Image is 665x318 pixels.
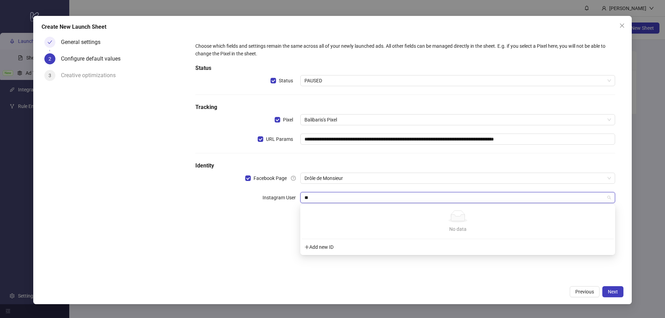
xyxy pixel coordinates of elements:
[195,162,615,170] h5: Identity
[48,56,51,62] span: 2
[608,289,618,294] span: Next
[195,103,615,111] h5: Tracking
[309,225,607,233] div: No data
[619,23,625,28] span: close
[570,286,600,297] button: Previous
[575,289,594,294] span: Previous
[263,192,300,203] label: Instagram User
[61,70,121,81] div: Creative optimizations
[48,73,51,78] span: 3
[263,135,296,143] span: URL Params
[42,23,623,31] div: Create New Launch Sheet
[304,173,611,183] span: Drôle de Monsieur
[602,286,623,297] button: Next
[304,245,309,249] span: plus
[61,53,126,64] div: Configure default values
[617,20,628,31] button: Close
[47,40,52,45] span: check
[304,75,611,86] span: PAUSED
[280,116,296,124] span: Pixel
[251,174,290,182] span: Facebook Page
[195,42,615,57] div: Choose which fields and settings remain the same across all of your newly launched ads. All other...
[276,77,296,84] span: Status
[291,176,296,181] span: question-circle
[61,37,106,48] div: General settings
[304,115,611,125] span: Balibaris's Pixel
[195,64,615,72] h5: Status
[302,240,614,254] div: plusAdd new ID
